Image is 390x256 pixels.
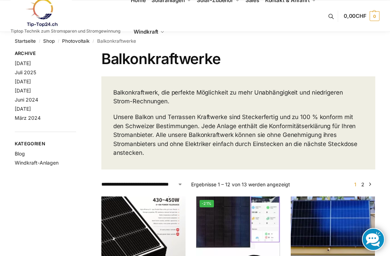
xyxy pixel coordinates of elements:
span: Archive [15,50,76,57]
p: Tiptop Technik zum Stromsparen und Stromgewinnung [11,29,120,33]
nav: Breadcrumb [15,32,375,50]
span: 0,00 [344,13,367,19]
button: Close filters [76,50,80,58]
span: 0 [370,11,379,21]
span: Windkraft [134,28,158,35]
a: [DATE] [15,78,31,84]
nav: Produkt-Seitennummerierung [350,181,375,188]
a: März 2024 [15,115,41,121]
span: CHF [356,13,367,19]
span: / [55,39,62,44]
span: / [89,39,97,44]
p: Balkonkraftwerk, die perfekte Möglichkeit zu mehr Unabhängigkeit und niedrigeren Strom-Rechnungen. [113,88,363,106]
span: / [36,39,43,44]
a: [DATE] [15,88,31,94]
a: Photovoltaik [62,38,89,44]
a: Windkraft-Anlagen [15,160,59,166]
a: Seite 2 [359,181,366,187]
span: Seite 1 [352,181,358,187]
a: [DATE] [15,60,31,66]
span: Kategorien [15,140,76,147]
a: Windkraft [131,16,168,48]
a: Blog [15,151,25,157]
h1: Balkonkraftwerke [101,50,375,68]
a: Startseite [15,38,36,44]
a: Juni 2024 [15,97,38,103]
p: Unsere Balkon und Terrassen Kraftwerke sind Steckerfertig und zu 100 % konform mit den Schweizer ... [113,113,363,158]
p: Ergebnisse 1 – 12 von 13 werden angezeigt [191,181,290,188]
a: Juli 2025 [15,69,36,75]
a: Shop [43,38,55,44]
a: → [368,181,373,188]
select: Shop-Reihenfolge [101,181,183,188]
a: 0,00CHF 0 [344,6,379,27]
a: [DATE] [15,106,31,112]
